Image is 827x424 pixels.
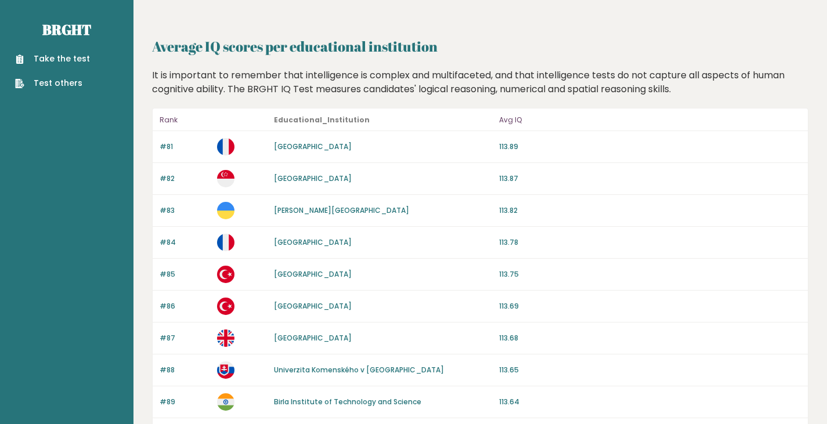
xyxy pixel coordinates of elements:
[499,205,801,216] p: 113.82
[217,298,234,315] img: tr.svg
[217,266,234,283] img: tr.svg
[499,397,801,407] p: 113.64
[217,329,234,347] img: gb.svg
[15,53,90,65] a: Take the test
[499,237,801,248] p: 113.78
[274,173,352,183] a: [GEOGRAPHIC_DATA]
[499,365,801,375] p: 113.65
[274,301,352,311] a: [GEOGRAPHIC_DATA]
[160,333,210,343] p: #87
[274,237,352,247] a: [GEOGRAPHIC_DATA]
[15,77,90,89] a: Test others
[160,301,210,311] p: #86
[160,397,210,407] p: #89
[160,173,210,184] p: #82
[148,68,813,96] div: It is important to remember that intelligence is complex and multifaceted, and that intelligence ...
[499,301,801,311] p: 113.69
[217,202,234,219] img: ua.svg
[499,269,801,280] p: 113.75
[274,115,370,125] b: Educational_Institution
[217,234,234,251] img: fr.svg
[274,205,409,215] a: [PERSON_NAME][GEOGRAPHIC_DATA]
[160,205,210,216] p: #83
[274,365,444,375] a: Univerzita Komenského v [GEOGRAPHIC_DATA]
[274,333,352,343] a: [GEOGRAPHIC_DATA]
[217,170,234,187] img: sg.svg
[160,237,210,248] p: #84
[274,142,352,151] a: [GEOGRAPHIC_DATA]
[499,113,801,127] p: Avg IQ
[274,269,352,279] a: [GEOGRAPHIC_DATA]
[217,138,234,155] img: fr.svg
[499,333,801,343] p: 113.68
[274,397,421,407] a: Birla Institute of Technology and Science
[160,142,210,152] p: #81
[160,365,210,375] p: #88
[160,113,210,127] p: Rank
[499,142,801,152] p: 113.89
[499,173,801,184] p: 113.87
[160,269,210,280] p: #85
[42,20,91,39] a: Brght
[152,36,808,57] h2: Average IQ scores per educational institution
[217,361,234,379] img: sk.svg
[217,393,234,411] img: in.svg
